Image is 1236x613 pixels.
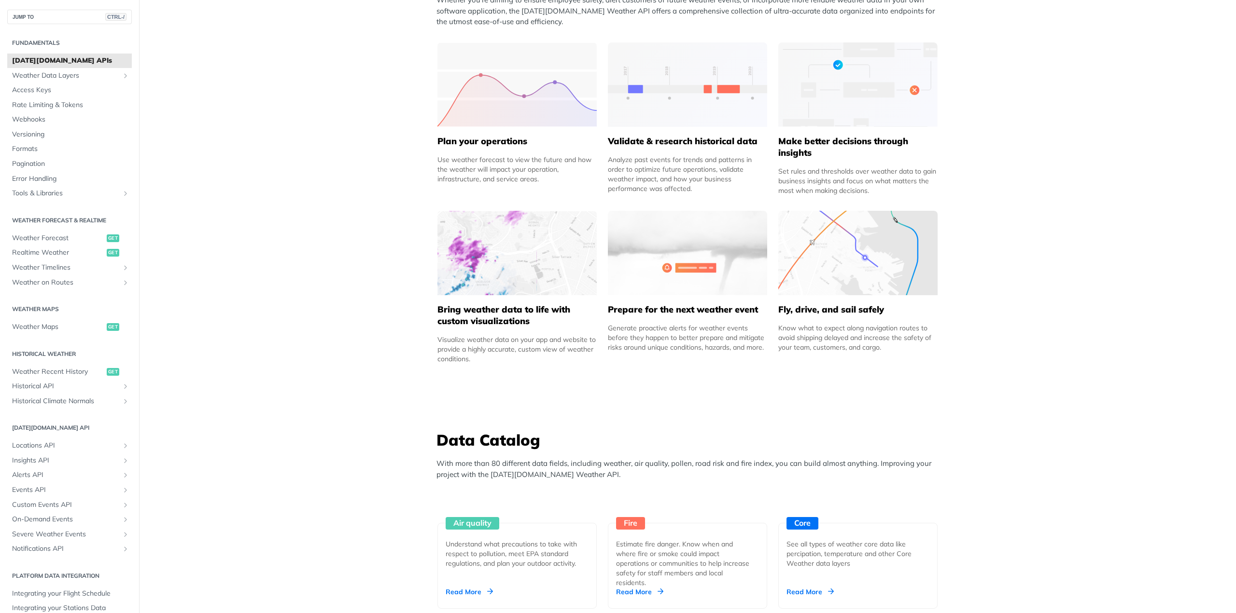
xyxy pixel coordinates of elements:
h2: Weather Maps [7,305,132,313]
img: a22d113-group-496-32x.svg [778,42,938,127]
h2: Platform DATA integration [7,572,132,580]
a: Core See all types of weather core data like percipation, temperature and other Core Weather data... [774,487,941,609]
a: Weather Data LayersShow subpages for Weather Data Layers [7,68,132,83]
h2: Fundamentals [7,39,132,47]
h5: Fly, drive, and sail safely [778,304,938,315]
button: Show subpages for Tools & Libraries [122,190,129,197]
span: On-Demand Events [12,515,119,524]
span: Formats [12,144,129,154]
div: Estimate fire danger. Know when and where fire or smoke could impact operations or communities to... [616,539,751,587]
div: Use weather forecast to view the future and how the weather will impact your operation, infrastru... [437,155,597,184]
button: Show subpages for On-Demand Events [122,516,129,523]
div: Read More [616,587,663,597]
button: Show subpages for Weather Timelines [122,264,129,272]
span: Realtime Weather [12,248,104,258]
button: JUMP TOCTRL-/ [7,10,132,24]
a: Tools & LibrariesShow subpages for Tools & Libraries [7,186,132,201]
a: Versioning [7,127,132,142]
div: Analyze past events for trends and patterns in order to optimize future operations, validate weat... [608,155,767,193]
a: Historical APIShow subpages for Historical API [7,379,132,394]
button: Show subpages for Locations API [122,442,129,450]
div: Fire [616,517,645,530]
a: Alerts APIShow subpages for Alerts API [7,468,132,482]
div: Understand what precautions to take with respect to pollution, meet EPA standard regulations, and... [446,539,581,568]
span: Historical API [12,381,119,391]
span: Alerts API [12,470,119,480]
h2: Historical Weather [7,350,132,358]
span: Weather Recent History [12,367,104,377]
div: Air quality [446,517,499,530]
span: Insights API [12,456,119,465]
a: Fire Estimate fire danger. Know when and where fire or smoke could impact operations or communiti... [604,487,771,609]
h2: Weather Forecast & realtime [7,216,132,225]
span: Weather Forecast [12,233,104,243]
span: Access Keys [12,85,129,95]
span: Webhooks [12,115,129,124]
span: Historical Climate Normals [12,396,119,406]
button: Show subpages for Severe Weather Events [122,531,129,538]
h3: Data Catalog [436,429,943,450]
span: get [107,323,119,331]
a: Error Handling [7,172,132,186]
span: CTRL-/ [105,13,126,21]
span: Weather Data Layers [12,71,119,81]
span: get [107,249,119,257]
div: Set rules and thresholds over weather data to gain business insights and focus on what matters th... [778,166,938,195]
div: Visualize weather data on your app and website to provide a highly accurate, custom view of weath... [437,335,597,364]
div: Know what to expect along navigation routes to avoid shipping delayed and increase the safety of ... [778,323,938,352]
span: Weather on Routes [12,278,119,287]
div: See all types of weather core data like percipation, temperature and other Core Weather data layers [787,539,922,568]
a: Pagination [7,157,132,171]
span: Custom Events API [12,500,119,510]
span: Error Handling [12,174,129,184]
a: Weather Recent Historyget [7,365,132,379]
a: Events APIShow subpages for Events API [7,483,132,497]
div: Core [787,517,818,530]
a: Historical Climate NormalsShow subpages for Historical Climate Normals [7,394,132,409]
a: Locations APIShow subpages for Locations API [7,438,132,453]
h2: [DATE][DOMAIN_NAME] API [7,423,132,432]
img: 39565e8-group-4962x.svg [437,42,597,127]
span: Versioning [12,130,129,139]
a: Rate Limiting & Tokens [7,98,132,112]
img: 13d7ca0-group-496-2.svg [608,42,767,127]
a: Weather Mapsget [7,320,132,334]
img: 994b3d6-mask-group-32x.svg [778,211,938,295]
button: Show subpages for Historical Climate Normals [122,397,129,405]
span: Events API [12,485,119,495]
a: Weather Forecastget [7,231,132,245]
span: Integrating your Stations Data [12,603,129,613]
span: Weather Maps [12,322,104,332]
div: Generate proactive alerts for weather events before they happen to better prepare and mitigate ri... [608,323,767,352]
button: Show subpages for Historical API [122,382,129,390]
a: Custom Events APIShow subpages for Custom Events API [7,498,132,512]
div: Read More [446,587,493,597]
a: Realtime Weatherget [7,245,132,260]
a: On-Demand EventsShow subpages for On-Demand Events [7,512,132,527]
span: Notifications API [12,544,119,554]
button: Show subpages for Weather Data Layers [122,72,129,80]
p: With more than 80 different data fields, including weather, air quality, pollen, road risk and fi... [436,458,943,480]
a: Integrating your Flight Schedule [7,586,132,601]
span: Severe Weather Events [12,530,119,539]
h5: Plan your operations [437,136,597,147]
button: Show subpages for Weather on Routes [122,279,129,286]
button: Show subpages for Custom Events API [122,501,129,509]
a: Severe Weather EventsShow subpages for Severe Weather Events [7,527,132,542]
span: Tools & Libraries [12,189,119,198]
span: get [107,368,119,376]
a: Air quality Understand what precautions to take with respect to pollution, meet EPA standard regu... [434,487,601,609]
span: Weather Timelines [12,263,119,272]
span: Integrating your Flight Schedule [12,589,129,599]
span: Pagination [12,159,129,169]
a: Access Keys [7,83,132,97]
a: Insights APIShow subpages for Insights API [7,453,132,468]
h5: Bring weather data to life with custom visualizations [437,304,597,327]
span: [DATE][DOMAIN_NAME] APIs [12,56,129,66]
div: Read More [787,587,834,597]
h5: Validate & research historical data [608,136,767,147]
button: Show subpages for Alerts API [122,471,129,479]
img: 4463876-group-4982x.svg [437,211,597,295]
a: Notifications APIShow subpages for Notifications API [7,542,132,556]
a: Weather on RoutesShow subpages for Weather on Routes [7,275,132,290]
